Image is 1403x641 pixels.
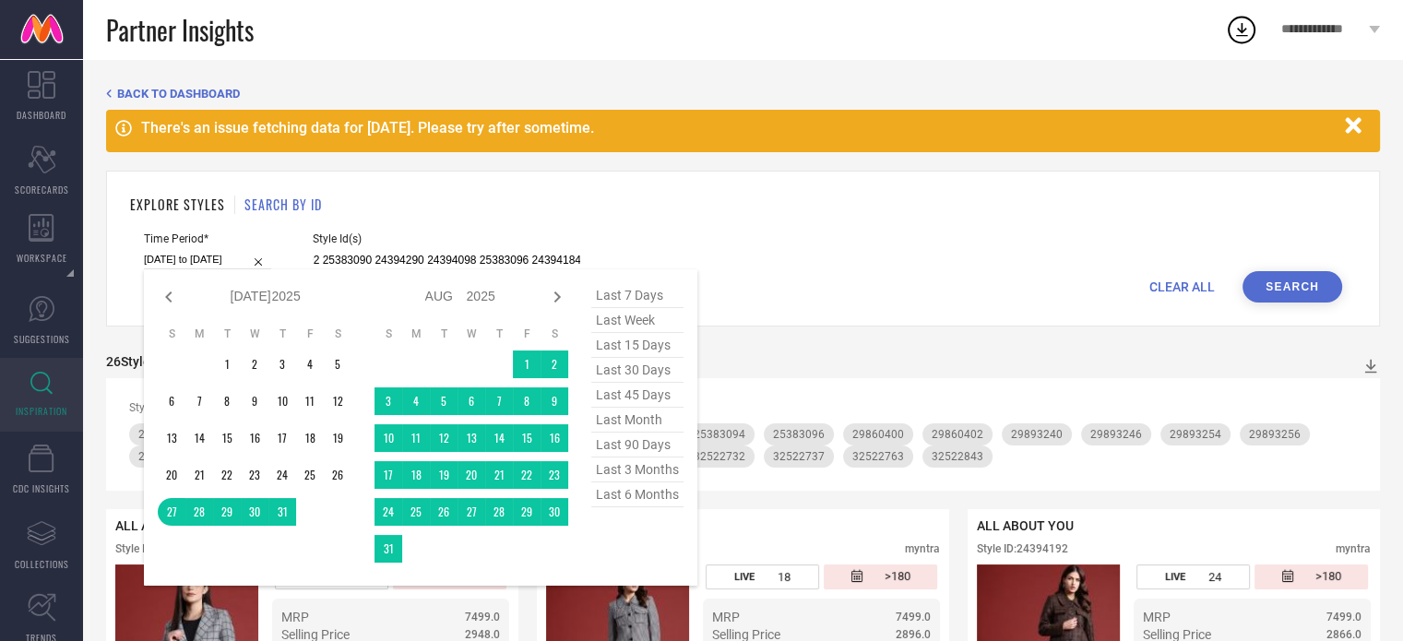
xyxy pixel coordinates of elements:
span: 7499.0 [896,611,931,623]
td: Fri Jul 25 2025 [296,461,324,489]
td: Tue Aug 26 2025 [430,498,458,526]
span: SCORECARDS [15,183,69,196]
span: 24394098 [138,428,190,441]
span: last 6 months [591,482,684,507]
span: 29893262 [138,450,190,463]
td: Wed Aug 13 2025 [458,424,485,452]
div: Style ID: 24394192 [977,542,1068,555]
td: Mon Aug 11 2025 [402,424,430,452]
td: Tue Aug 12 2025 [430,424,458,452]
span: 7499.0 [1326,611,1361,623]
span: last 45 days [591,383,684,408]
td: Thu Aug 14 2025 [485,424,513,452]
span: LIVE [734,571,755,583]
span: MRP [1143,610,1171,624]
td: Sun Jul 13 2025 [158,424,185,452]
td: Thu Jul 31 2025 [268,498,296,526]
td: Fri Jul 04 2025 [296,350,324,378]
span: 7499.0 [465,611,500,623]
span: 29860402 [932,428,983,441]
td: Fri Aug 08 2025 [513,387,541,415]
div: Back TO Dashboard [106,87,1380,101]
td: Sun Jul 20 2025 [158,461,185,489]
td: Thu Jul 10 2025 [268,387,296,415]
span: WORKSPACE [17,251,67,265]
td: Wed Jul 09 2025 [241,387,268,415]
div: There's an issue fetching data for [DATE]. Please try after sometime. [141,119,1336,137]
td: Wed Jul 30 2025 [241,498,268,526]
td: Wed Aug 20 2025 [458,461,485,489]
td: Tue Aug 19 2025 [430,461,458,489]
div: 26 Styles [106,354,157,369]
span: BACK TO DASHBOARD [117,87,240,101]
span: CDC INSIGHTS [13,481,70,495]
span: COLLECTIONS [15,557,69,571]
td: Fri Jul 11 2025 [296,387,324,415]
span: 29893246 [1090,428,1142,441]
td: Sat Jul 26 2025 [324,461,351,489]
td: Sun Aug 24 2025 [375,498,402,526]
span: last month [591,408,684,433]
div: myntra [1336,542,1371,555]
span: DASHBOARD [17,108,66,122]
th: Tuesday [213,326,241,341]
td: Fri Aug 01 2025 [513,350,541,378]
div: Number of days the style has been live on the platform [1136,564,1250,589]
td: Wed Aug 27 2025 [458,498,485,526]
div: Number of days since the style was first listed on the platform [1254,564,1368,589]
div: Previous month [158,286,180,308]
div: Style ID: 24394098 [115,542,207,555]
input: Enter comma separated style ids e.g. 12345, 67890 [313,250,580,271]
td: Sat Jul 19 2025 [324,424,351,452]
th: Wednesday [241,326,268,341]
div: Number of days since the style was first listed on the platform [824,564,937,589]
th: Monday [402,326,430,341]
td: Sun Aug 31 2025 [375,535,402,563]
th: Thursday [268,326,296,341]
td: Sat Aug 09 2025 [541,387,568,415]
td: Fri Aug 15 2025 [513,424,541,452]
input: Select time period [144,250,271,269]
span: 32522737 [773,450,825,463]
td: Thu Aug 28 2025 [485,498,513,526]
div: myntra [905,542,940,555]
th: Friday [513,326,541,341]
span: 29860400 [852,428,904,441]
td: Sat Jul 12 2025 [324,387,351,415]
span: MRP [712,610,740,624]
td: Sat Aug 30 2025 [541,498,568,526]
td: Thu Aug 07 2025 [485,387,513,415]
td: Sat Aug 23 2025 [541,461,568,489]
span: 25383096 [773,428,825,441]
th: Monday [185,326,213,341]
span: INSPIRATION [16,404,67,418]
span: ALL ABOUT YOU [977,518,1074,533]
span: 25383094 [694,428,745,441]
span: 24 [1208,570,1221,584]
th: Tuesday [430,326,458,341]
td: Mon Jul 14 2025 [185,424,213,452]
span: 2948.0 [465,628,500,641]
div: Next month [546,286,568,308]
div: Number of days the style has been live on the platform [706,564,819,589]
td: Sun Aug 10 2025 [375,424,402,452]
h1: SEARCH BY ID [244,195,322,214]
td: Thu Jul 17 2025 [268,424,296,452]
span: ALL ABOUT YOU [115,518,212,533]
td: Tue Jul 29 2025 [213,498,241,526]
span: LIVE [1165,571,1185,583]
td: Sun Jul 06 2025 [158,387,185,415]
td: Sat Aug 16 2025 [541,424,568,452]
span: 32522732 [694,450,745,463]
td: Wed Jul 16 2025 [241,424,268,452]
td: Mon Aug 04 2025 [402,387,430,415]
td: Sat Jul 05 2025 [324,350,351,378]
span: last 3 months [591,457,684,482]
td: Thu Aug 21 2025 [485,461,513,489]
span: 2896.0 [896,628,931,641]
span: Partner Insights [106,11,254,49]
td: Wed Aug 06 2025 [458,387,485,415]
span: 29893240 [1011,428,1063,441]
td: Mon Jul 21 2025 [185,461,213,489]
span: last week [591,308,684,333]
